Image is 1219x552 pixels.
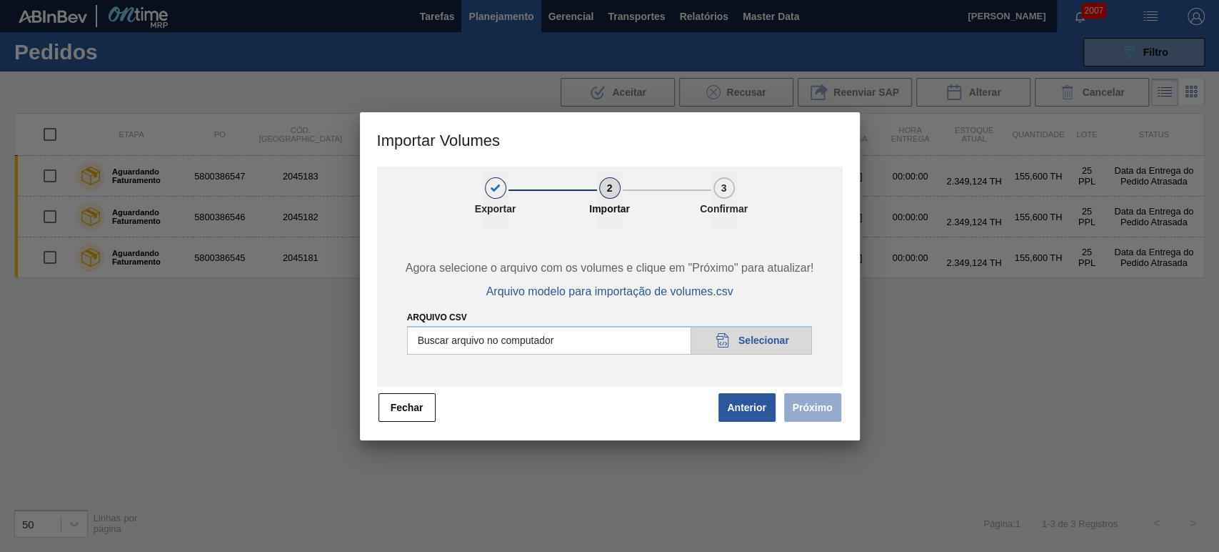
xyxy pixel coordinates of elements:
[599,177,621,199] div: 2
[378,393,436,422] button: Fechar
[486,285,733,298] span: Arquivo modelo para importação de volumes.csv
[360,112,860,167] h3: Importar Volumes
[711,172,737,230] button: 3Confirmar
[460,203,531,215] p: Exportar
[597,172,623,230] button: 2Importar
[407,312,467,322] label: Arquivo csv
[713,177,735,199] div: 3
[393,262,826,275] span: Agora selecione o arquivo com os volumes e clique em "Próximo" para atualizar!
[718,393,776,422] button: Anterior
[483,172,508,230] button: 1Exportar
[688,203,760,215] p: Confirmar
[574,203,646,215] p: Importar
[485,177,506,199] div: 1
